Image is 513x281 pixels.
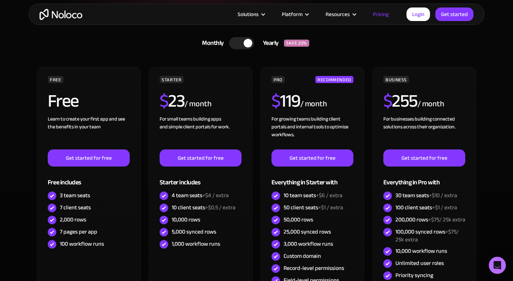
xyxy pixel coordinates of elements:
[432,202,457,213] span: +$1 / extra
[254,38,284,48] div: Yearly
[48,115,130,149] div: Learn to create your first app and see the benefits in your team ‍
[60,191,90,199] div: 3 team seats
[406,7,430,21] a: Login
[395,271,433,279] div: Priority syncing
[395,204,457,211] div: 100 client seats
[160,76,183,83] div: STARTER
[40,9,82,20] a: home
[284,264,344,272] div: Record-level permissions
[271,92,300,110] h2: 119
[205,202,235,213] span: +$0.5 / extra
[172,240,220,248] div: 1,000 workflow runs
[395,216,465,224] div: 200,000 rows
[202,190,229,201] span: +$4 / extra
[238,10,259,19] div: Solutions
[48,167,130,190] div: Free includes
[185,98,211,110] div: / month
[316,190,342,201] span: +$6 / extra
[229,10,273,19] div: Solutions
[160,149,242,167] a: Get started for free
[364,10,398,19] a: Pricing
[284,191,342,199] div: 10 team seats
[383,84,392,118] span: $
[60,240,104,248] div: 100 workflow runs
[383,76,409,83] div: BUSINESS
[395,191,457,199] div: 30 team seats
[160,84,169,118] span: $
[428,214,465,225] span: +$75/ 25k extra
[172,216,200,224] div: 10,000 rows
[193,38,229,48] div: Monthly
[300,98,327,110] div: / month
[395,228,465,244] div: 100,000 synced rows
[60,216,86,224] div: 2,000 rows
[60,204,91,211] div: 7 client seats
[284,240,333,248] div: 3,000 workflow runs
[271,149,353,167] a: Get started for free
[160,92,185,110] h2: 23
[271,84,280,118] span: $
[284,204,343,211] div: 50 client seats
[284,216,313,224] div: 50,000 rows
[435,7,473,21] a: Get started
[48,92,79,110] h2: Free
[160,115,242,149] div: For small teams building apps and simple client portals for work. ‍
[489,257,506,274] div: Open Intercom Messenger
[273,10,317,19] div: Platform
[284,252,321,260] div: Custom domain
[383,92,418,110] h2: 255
[282,10,302,19] div: Platform
[271,167,353,190] div: Everything in Starter with
[172,228,216,236] div: 5,000 synced rows
[418,98,444,110] div: / month
[271,76,285,83] div: PRO
[383,149,465,167] a: Get started for free
[160,167,242,190] div: Starter includes
[326,10,350,19] div: Resources
[429,190,457,201] span: +$10 / extra
[395,259,444,267] div: Unlimited user roles
[172,191,229,199] div: 4 team seats
[315,76,353,83] div: RECOMMENDED
[317,10,364,19] div: Resources
[383,167,465,190] div: Everything in Pro with
[48,76,63,83] div: FREE
[48,149,130,167] a: Get started for free
[383,115,465,149] div: For businesses building connected solutions across their organization. ‍
[60,228,97,236] div: 7 pages per app
[395,226,459,245] span: +$75/ 25k extra
[172,204,235,211] div: 10 client seats
[284,40,309,47] div: SAVE 20%
[284,228,331,236] div: 25,000 synced rows
[271,115,353,149] div: For growing teams building client portals and internal tools to optimize workflows.
[318,202,343,213] span: +$1 / extra
[395,247,447,255] div: 10,000 workflow runs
